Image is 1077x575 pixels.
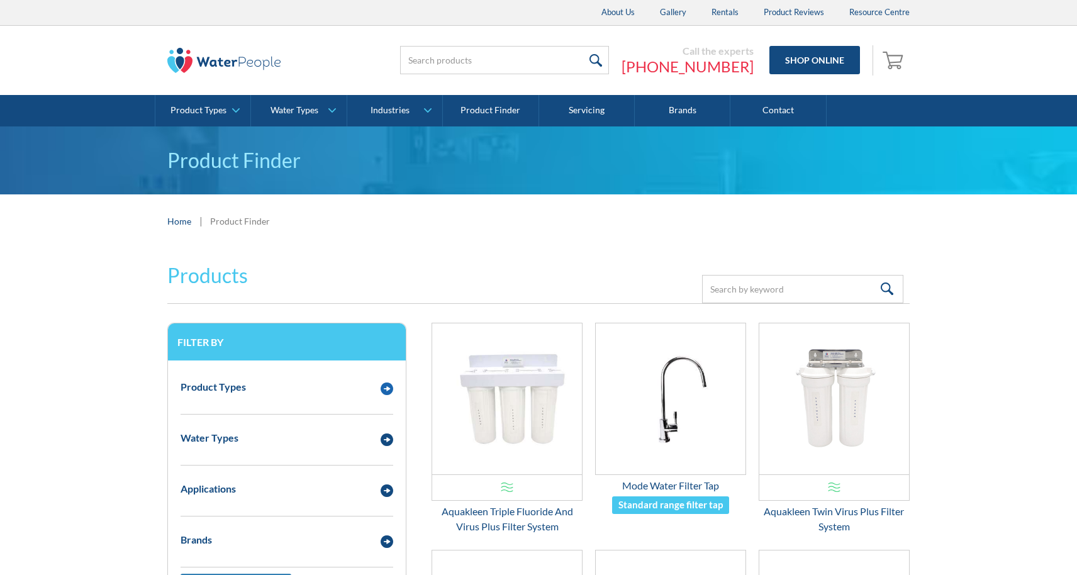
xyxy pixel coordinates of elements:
[271,105,318,116] div: Water Types
[443,95,538,126] a: Product Finder
[170,105,226,116] div: Product Types
[622,45,754,57] div: Call the experts
[198,213,204,228] div: |
[539,95,635,126] a: Servicing
[432,323,583,534] a: Aquakleen Triple Fluoride And Virus Plus Filter SystemAquakleen Triple Fluoride And Virus Plus Fi...
[635,95,730,126] a: Brands
[432,323,582,474] img: Aquakleen Triple Fluoride And Virus Plus Filter System
[759,323,909,474] img: Aquakleen Twin Virus Plus Filter System
[167,145,910,176] h1: Product Finder
[702,275,903,303] input: Search by keyword
[595,323,746,515] a: Mode Water Filter TapMode Water Filter TapStandard range filter tap
[371,105,410,116] div: Industries
[730,95,826,126] a: Contact
[347,95,442,126] a: Industries
[167,48,281,73] img: The Water People
[167,215,191,228] a: Home
[167,260,248,291] h2: Products
[155,95,250,126] a: Product Types
[596,323,745,474] img: Mode Water Filter Tap
[181,430,238,445] div: Water Types
[759,323,910,534] a: Aquakleen Twin Virus Plus Filter SystemAquakleen Twin Virus Plus Filter System
[759,504,910,534] div: Aquakleen Twin Virus Plus Filter System
[879,45,910,75] a: Open empty cart
[769,46,860,74] a: Shop Online
[251,95,346,126] a: Water Types
[883,50,907,70] img: shopping cart
[181,379,246,394] div: Product Types
[210,215,270,228] div: Product Finder
[400,46,609,74] input: Search products
[181,481,236,496] div: Applications
[432,504,583,534] div: Aquakleen Triple Fluoride And Virus Plus Filter System
[622,57,754,76] a: [PHONE_NUMBER]
[181,532,212,547] div: Brands
[595,478,746,493] div: Mode Water Filter Tap
[618,498,723,512] div: Standard range filter tap
[177,336,396,348] h3: Filter by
